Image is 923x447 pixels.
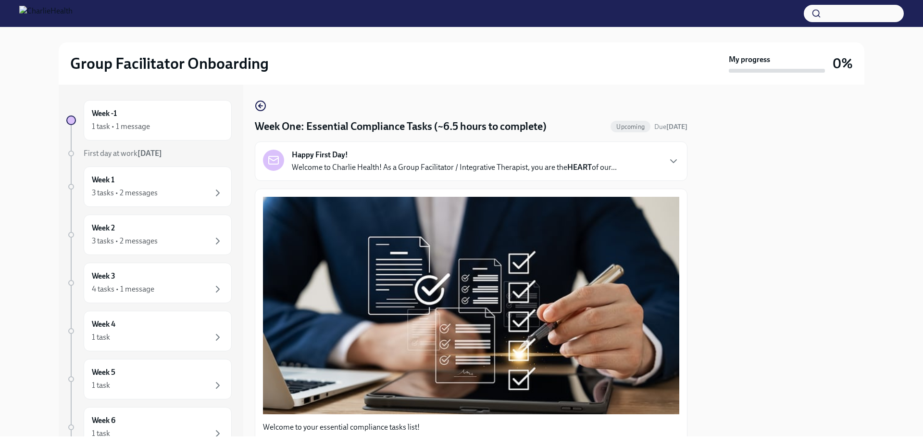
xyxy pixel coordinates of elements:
[92,367,115,378] h6: Week 5
[292,150,348,160] strong: Happy First Day!
[292,162,617,173] p: Welcome to Charlie Health! As a Group Facilitator / Integrative Therapist, you are the of our...
[611,123,650,130] span: Upcoming
[263,197,679,414] button: Zoom image
[666,123,687,131] strong: [DATE]
[92,319,115,330] h6: Week 4
[66,311,232,351] a: Week 41 task
[654,123,687,131] span: Due
[654,122,687,131] span: August 25th, 2025 09:00
[92,236,158,246] div: 3 tasks • 2 messages
[66,263,232,303] a: Week 34 tasks • 1 message
[567,163,592,172] strong: HEART
[92,223,115,233] h6: Week 2
[92,284,154,294] div: 4 tasks • 1 message
[66,166,232,207] a: Week 13 tasks • 2 messages
[92,415,115,426] h6: Week 6
[70,54,269,73] h2: Group Facilitator Onboarding
[255,119,547,134] h4: Week One: Essential Compliance Tasks (~6.5 hours to complete)
[66,215,232,255] a: Week 23 tasks • 2 messages
[92,380,110,391] div: 1 task
[66,100,232,140] a: Week -11 task • 1 message
[92,121,150,132] div: 1 task • 1 message
[833,55,853,72] h3: 0%
[84,149,162,158] span: First day at work
[729,54,770,65] strong: My progress
[263,422,679,433] p: Welcome to your essential compliance tasks list!
[92,188,158,198] div: 3 tasks • 2 messages
[19,6,73,21] img: CharlieHealth
[92,271,115,281] h6: Week 3
[92,175,114,185] h6: Week 1
[137,149,162,158] strong: [DATE]
[66,148,232,159] a: First day at work[DATE]
[92,428,110,439] div: 1 task
[92,332,110,343] div: 1 task
[92,108,117,119] h6: Week -1
[66,359,232,399] a: Week 51 task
